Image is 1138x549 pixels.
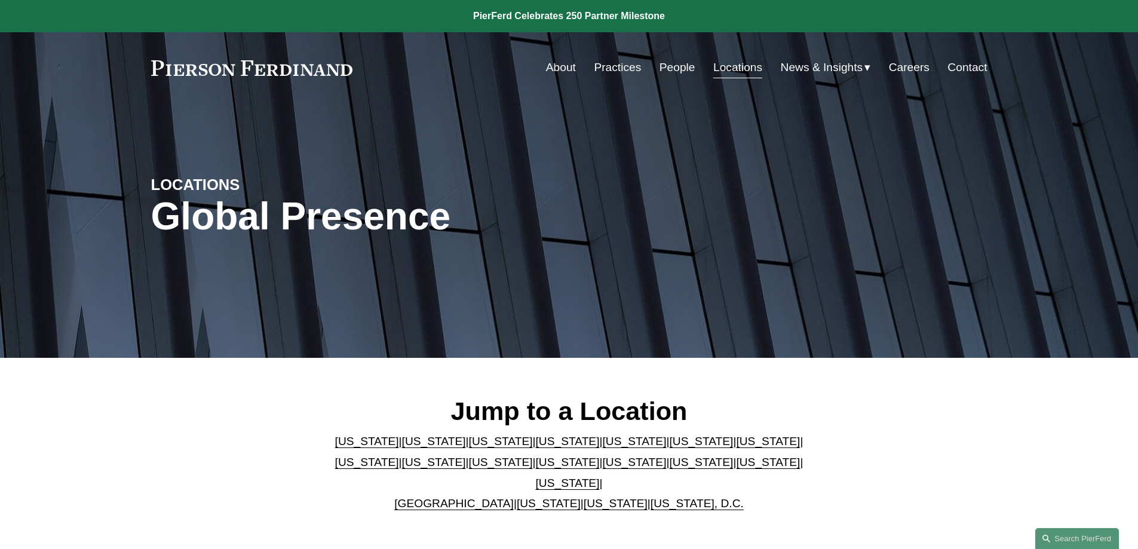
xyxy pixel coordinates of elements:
a: [US_STATE], D.C. [651,497,744,510]
a: [GEOGRAPHIC_DATA] [394,497,514,510]
a: folder dropdown [781,56,871,79]
a: [US_STATE] [402,456,466,468]
a: [US_STATE] [536,435,600,447]
h2: Jump to a Location [325,395,813,427]
a: [US_STATE] [335,435,399,447]
a: Search this site [1035,528,1119,549]
a: [US_STATE] [736,435,800,447]
a: [US_STATE] [469,435,533,447]
a: Practices [594,56,641,79]
a: People [660,56,695,79]
a: [US_STATE] [469,456,533,468]
a: [US_STATE] [536,477,600,489]
a: [US_STATE] [669,456,733,468]
a: About [546,56,576,79]
a: [US_STATE] [517,497,581,510]
a: [US_STATE] [669,435,733,447]
h1: Global Presence [151,195,708,238]
a: [US_STATE] [602,435,666,447]
a: [US_STATE] [536,456,600,468]
a: [US_STATE] [584,497,648,510]
a: [US_STATE] [602,456,666,468]
a: Locations [713,56,762,79]
h4: LOCATIONS [151,175,360,194]
a: [US_STATE] [402,435,466,447]
p: | | | | | | | | | | | | | | | | | | [325,431,813,514]
span: News & Insights [781,57,863,78]
a: [US_STATE] [736,456,800,468]
a: [US_STATE] [335,456,399,468]
a: Careers [889,56,930,79]
a: Contact [947,56,987,79]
